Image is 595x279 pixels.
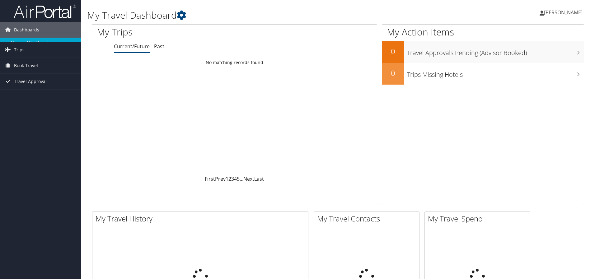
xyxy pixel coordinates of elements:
[97,26,254,39] h1: My Trips
[205,175,215,182] a: First
[540,3,589,22] a: [PERSON_NAME]
[14,22,39,38] span: Dashboards
[14,42,25,58] span: Trips
[382,46,404,57] h2: 0
[226,175,228,182] a: 1
[228,175,231,182] a: 2
[14,74,47,89] span: Travel Approval
[317,213,419,224] h2: My Travel Contacts
[14,58,38,73] span: Book Travel
[407,45,584,57] h3: Travel Approvals Pending (Advisor Booked)
[428,213,530,224] h2: My Travel Spend
[382,63,584,85] a: 0Trips Missing Hotels
[231,175,234,182] a: 3
[382,26,584,39] h1: My Action Items
[382,68,404,78] h2: 0
[96,213,308,224] h2: My Travel History
[87,9,422,22] h1: My Travel Dashboard
[92,57,377,68] td: No matching records found
[154,43,164,50] a: Past
[382,41,584,63] a: 0Travel Approvals Pending (Advisor Booked)
[544,9,583,16] span: [PERSON_NAME]
[243,175,254,182] a: Next
[407,67,584,79] h3: Trips Missing Hotels
[237,175,240,182] a: 5
[240,175,243,182] span: …
[254,175,264,182] a: Last
[234,175,237,182] a: 4
[114,43,150,50] a: Current/Future
[215,175,226,182] a: Prev
[14,4,76,19] img: airportal-logo.png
